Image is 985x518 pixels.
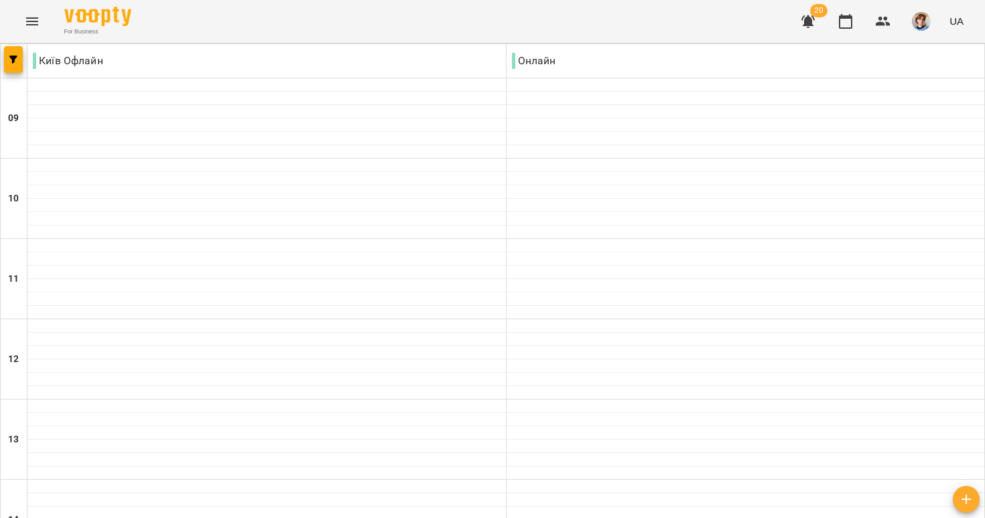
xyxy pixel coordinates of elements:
button: UA [944,9,969,33]
h6: 12 [8,352,19,367]
p: Онлайн [512,53,556,69]
h6: 11 [8,272,19,286]
p: Київ Офлайн [33,53,103,69]
span: UA [949,14,964,28]
button: Створити урок [953,486,980,513]
span: 20 [810,4,828,17]
img: Voopty Logo [64,7,131,26]
button: Menu [16,5,48,37]
h6: 09 [8,111,19,126]
img: 139762f8360b8d23236e3ef819c7dd37.jpg [912,12,931,31]
h6: 10 [8,191,19,206]
h6: 13 [8,432,19,447]
span: For Business [64,27,131,36]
